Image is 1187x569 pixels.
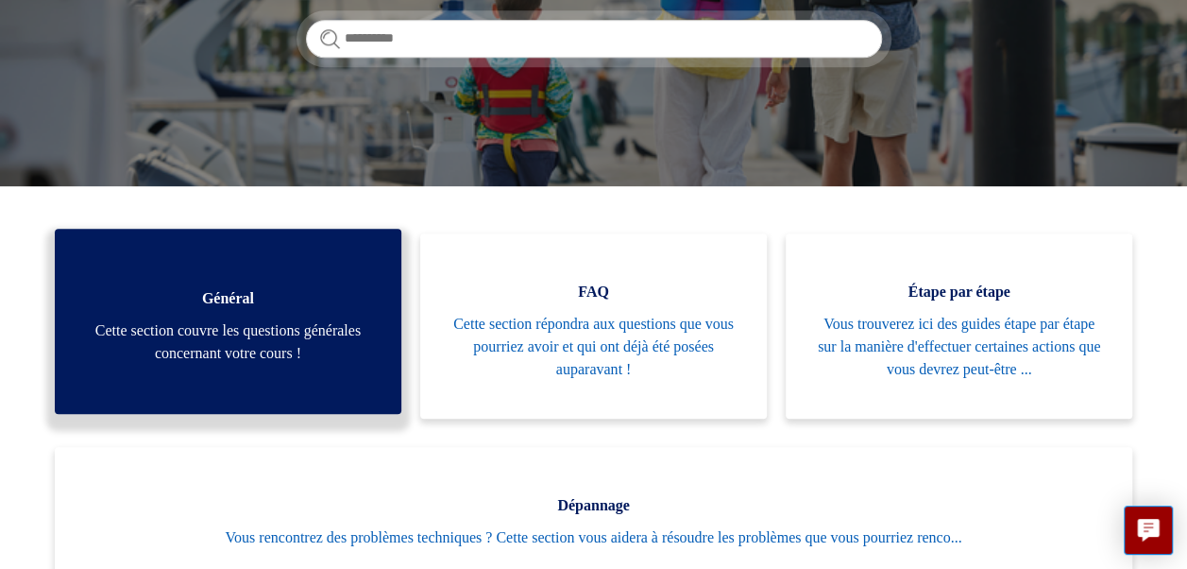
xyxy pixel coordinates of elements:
input: Rechercher [306,20,882,58]
a: Étape par étape Vous trouverez ici des guides étape par étape sur la manière d'effectuer certaine... [786,233,1132,419]
span: Étape par étape [814,281,1104,303]
a: Général Cette section couvre les questions générales concernant votre cours ! [55,229,401,414]
span: Vous rencontrez des problèmes techniques ? Cette section vous aidera à résoudre les problèmes que... [83,526,1104,549]
span: Cette section couvre les questions générales concernant votre cours ! [83,319,373,365]
span: Général [83,287,373,310]
a: FAQ Cette section répondra aux questions que vous pourriez avoir et qui ont déjà été posées aupar... [420,233,767,419]
span: Dépannage [83,494,1104,517]
button: Live chat [1124,506,1173,555]
span: Vous trouverez ici des guides étape par étape sur la manière d'effectuer certaines actions que vo... [814,313,1104,381]
span: FAQ [449,281,738,303]
span: Cette section répondra aux questions que vous pourriez avoir et qui ont déjà été posées auparavant ! [449,313,738,381]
